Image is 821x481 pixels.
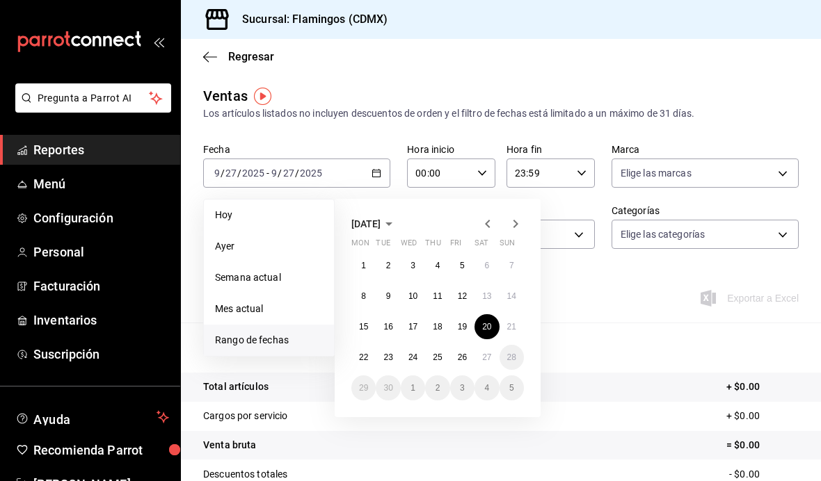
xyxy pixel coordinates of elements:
[215,239,323,254] span: Ayer
[726,409,799,423] p: + $0.00
[621,166,692,180] span: Elige las marcas
[376,375,400,400] button: September 30, 2025
[450,284,475,309] button: September 12, 2025
[500,284,524,309] button: September 14, 2025
[351,345,376,370] button: September 22, 2025
[203,85,248,106] div: Ventas
[401,238,417,253] abbr: Wednesday
[351,375,376,400] button: September 29, 2025
[271,168,278,179] input: --
[436,261,440,270] abbr: September 4, 2025
[38,91,150,106] span: Pregunta a Parrot AI
[482,322,491,332] abbr: September 20, 2025
[475,314,499,339] button: September 20, 2025
[241,168,265,179] input: ----
[460,261,465,270] abbr: September 5, 2025
[231,11,388,28] h3: Sucursal: Flamingos (CDMX)
[475,238,488,253] abbr: Saturday
[351,238,369,253] abbr: Monday
[351,218,381,229] span: [DATE]
[475,284,499,309] button: September 13, 2025
[450,238,461,253] abbr: Friday
[507,322,516,332] abbr: September 21, 2025
[203,145,390,154] label: Fecha
[383,352,392,362] abbr: September 23, 2025
[482,352,491,362] abbr: September 27, 2025
[484,261,489,270] abbr: September 6, 2025
[500,345,524,370] button: September 28, 2025
[726,438,799,453] p: = $0.00
[203,380,269,394] p: Total artículos
[401,345,425,370] button: September 24, 2025
[33,140,169,159] span: Reportes
[215,208,323,222] span: Hoy
[401,284,425,309] button: September 10, 2025
[215,333,323,348] span: Rango de fechas
[228,50,274,63] span: Regresar
[612,206,799,215] label: Categorías
[376,253,400,278] button: September 2, 2025
[33,311,169,329] span: Inventarios
[408,322,417,332] abbr: September 17, 2025
[408,291,417,301] abbr: September 10, 2025
[425,314,449,339] button: September 18, 2025
[203,50,274,63] button: Regresar
[450,314,475,339] button: September 19, 2025
[203,106,799,121] div: Los artículos listados no incluyen descuentos de orden y el filtro de fechas está limitado a un m...
[33,243,169,261] span: Personal
[458,322,467,332] abbr: September 19, 2025
[475,375,499,400] button: October 4, 2025
[500,375,524,400] button: October 5, 2025
[351,253,376,278] button: September 1, 2025
[500,238,515,253] abbr: Sunday
[507,291,516,301] abbr: September 14, 2025
[484,383,489,393] abbr: October 4, 2025
[612,145,799,154] label: Marca
[33,345,169,364] span: Suscripción
[509,261,514,270] abbr: September 7, 2025
[282,168,295,179] input: --
[401,314,425,339] button: September 17, 2025
[726,380,799,394] p: + $0.00
[351,314,376,339] button: September 15, 2025
[351,284,376,309] button: September 8, 2025
[509,383,514,393] abbr: October 5, 2025
[500,253,524,278] button: September 7, 2025
[383,383,392,393] abbr: September 30, 2025
[450,345,475,370] button: September 26, 2025
[410,261,415,270] abbr: September 3, 2025
[450,253,475,278] button: September 5, 2025
[376,314,400,339] button: September 16, 2025
[407,145,495,154] label: Hora inicio
[475,253,499,278] button: September 6, 2025
[386,291,391,301] abbr: September 9, 2025
[433,291,442,301] abbr: September 11, 2025
[482,291,491,301] abbr: September 13, 2025
[458,352,467,362] abbr: September 26, 2025
[153,36,164,47] button: open_drawer_menu
[408,352,417,362] abbr: September 24, 2025
[410,383,415,393] abbr: October 1, 2025
[383,322,392,332] abbr: September 16, 2025
[359,352,368,362] abbr: September 22, 2025
[425,253,449,278] button: September 4, 2025
[214,168,221,179] input: --
[475,345,499,370] button: September 27, 2025
[359,383,368,393] abbr: September 29, 2025
[215,270,323,285] span: Semana actual
[401,375,425,400] button: October 1, 2025
[33,441,169,459] span: Recomienda Parrot
[203,409,288,423] p: Cargos por servicio
[33,277,169,295] span: Facturación
[237,168,241,179] span: /
[376,345,400,370] button: September 23, 2025
[351,215,397,232] button: [DATE]
[425,375,449,400] button: October 2, 2025
[425,345,449,370] button: September 25, 2025
[295,168,299,179] span: /
[436,383,440,393] abbr: October 2, 2025
[621,227,706,241] span: Elige las categorías
[278,168,282,179] span: /
[33,209,169,227] span: Configuración
[254,88,271,105] button: Tooltip marker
